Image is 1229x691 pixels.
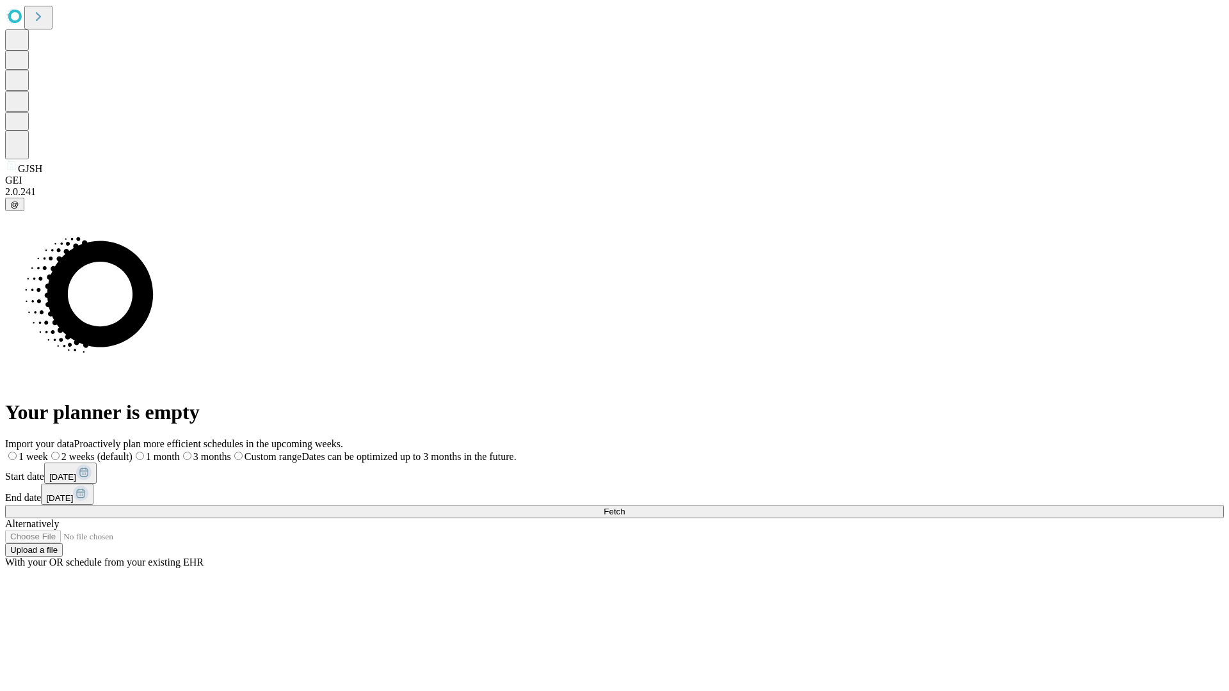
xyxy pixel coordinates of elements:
span: Dates can be optimized up to 3 months in the future. [301,451,516,462]
div: Start date [5,463,1224,484]
span: Proactively plan more efficient schedules in the upcoming weeks. [74,438,343,449]
span: Fetch [604,507,625,516]
span: 1 month [146,451,180,462]
span: [DATE] [49,472,76,482]
span: Import your data [5,438,74,449]
span: [DATE] [46,493,73,503]
span: GJSH [18,163,42,174]
span: Alternatively [5,518,59,529]
span: With your OR schedule from your existing EHR [5,557,204,568]
span: 3 months [193,451,231,462]
span: 2 weeks (default) [61,451,133,462]
div: End date [5,484,1224,505]
span: Custom range [245,451,301,462]
button: [DATE] [44,463,97,484]
h1: Your planner is empty [5,401,1224,424]
input: 2 weeks (default) [51,452,60,460]
span: @ [10,200,19,209]
div: GEI [5,175,1224,186]
input: 1 week [8,452,17,460]
input: Custom rangeDates can be optimized up to 3 months in the future. [234,452,243,460]
button: Fetch [5,505,1224,518]
button: [DATE] [41,484,93,505]
button: Upload a file [5,543,63,557]
input: 1 month [136,452,144,460]
input: 3 months [183,452,191,460]
div: 2.0.241 [5,186,1224,198]
span: 1 week [19,451,48,462]
button: @ [5,198,24,211]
